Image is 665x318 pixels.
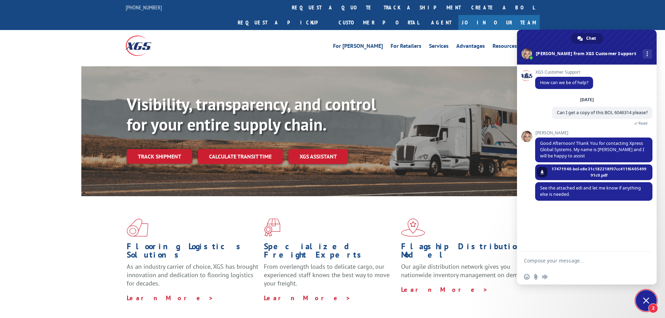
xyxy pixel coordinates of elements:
[557,110,648,116] span: Can I get a copy of this BOL 6046314 please?
[127,219,148,237] img: xgs-icon-total-supply-chain-intelligence-red
[288,149,348,164] a: XGS ASSISTANT
[533,274,539,280] span: Send a file
[524,274,530,280] span: Insert an emoji
[458,15,540,30] a: Join Our Team
[264,242,396,262] h1: Specialized Freight Experts
[127,294,214,302] a: Learn More >
[198,149,283,164] a: Calculate transit time
[551,166,647,178] span: 17471940-bol-e8e31c182218f97cc411f640549991c0.pdf
[643,49,652,59] div: More channels
[456,43,485,51] a: Advantages
[648,303,658,313] span: 2
[127,149,192,164] a: Track shipment
[391,43,421,51] a: For Retailers
[127,242,259,262] h1: Flooring Logistics Solutions
[424,15,458,30] a: Agent
[493,43,517,51] a: Resources
[127,262,258,287] span: As an industry carrier of choice, XGS has brought innovation and dedication to flooring logistics...
[401,262,530,279] span: Our agile distribution network gives you nationwide inventory management on demand.
[232,15,333,30] a: Request a pickup
[126,4,162,11] a: [PHONE_NUMBER]
[586,33,596,44] span: Chat
[264,262,396,294] p: From overlength loads to delicate cargo, our experienced staff knows the best way to move your fr...
[401,219,425,237] img: xgs-icon-flagship-distribution-model-red
[429,43,449,51] a: Services
[264,219,280,237] img: xgs-icon-focused-on-flooring-red
[333,43,383,51] a: For [PERSON_NAME]
[333,15,424,30] a: Customer Portal
[535,131,652,135] span: [PERSON_NAME]
[571,33,603,44] div: Chat
[535,70,593,75] span: XGS Customer Support
[636,290,657,311] div: Close chat
[524,258,634,264] textarea: Compose your message...
[127,93,376,135] b: Visibility, transparency, and control for your entire supply chain.
[542,274,548,280] span: Audio message
[580,98,594,102] div: [DATE]
[264,294,351,302] a: Learn More >
[540,185,641,197] span: See the attached edi and let me know if anything else is needed.
[401,286,488,294] a: Learn More >
[401,242,533,262] h1: Flagship Distribution Model
[540,140,644,159] span: Good Afternoon! Thank You for contacting Xpress Global Systems. My name is [PERSON_NAME] and I wi...
[638,121,648,126] span: Read
[540,80,588,86] span: How can we be of help?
